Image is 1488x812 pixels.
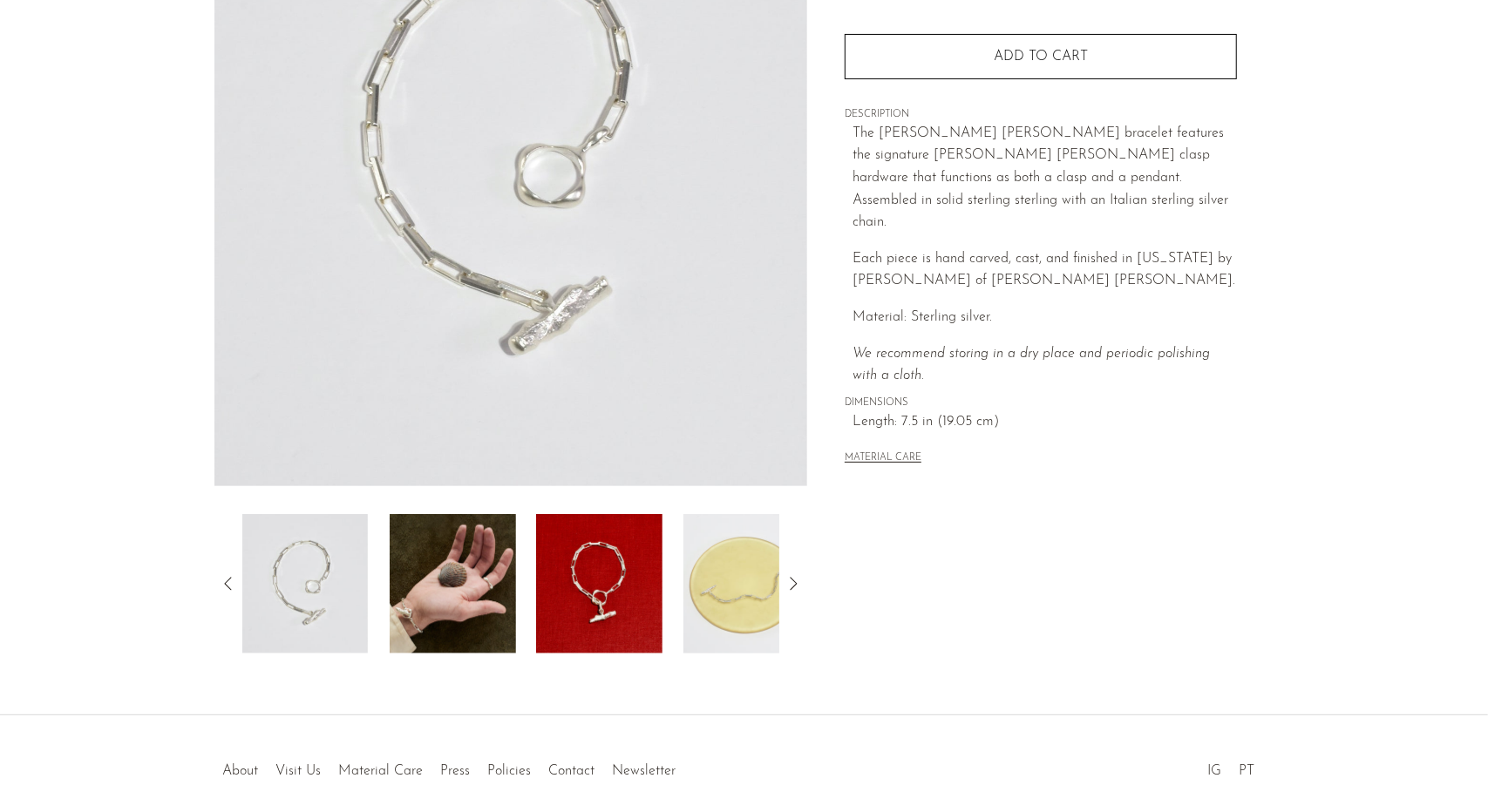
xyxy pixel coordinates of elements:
ul: Social Medias [1199,750,1263,783]
span: DESCRIPTION [845,107,1237,123]
img: Dunton Ellerkamp Bracelet [536,514,662,653]
img: Dunton Ellerkamp Bracelet [389,514,515,653]
a: Contact [549,764,595,778]
a: Press [441,764,471,778]
button: MATERIAL CARE [845,452,921,465]
a: Material Care [339,764,424,778]
p: The [PERSON_NAME] [PERSON_NAME] bracelet features the signature [PERSON_NAME] [PERSON_NAME] clasp... [853,123,1237,234]
span: DIMENSIONS [845,396,1237,411]
p: Each piece is hand carved, cast, and finished in [US_STATE] by [PERSON_NAME] of [PERSON_NAME] [PE... [853,248,1237,293]
img: Dunton Ellerkamp Bracelet [241,514,368,653]
span: Add to cart [994,50,1088,64]
img: Dunton Ellerkamp Bracelet [683,514,810,653]
span: Length: 7.5 in (19.05 cm) [853,411,1237,434]
i: We recommend storing in a dry place and periodic polishing with a cloth. [853,347,1210,383]
a: IG [1207,764,1221,778]
a: About [223,764,259,778]
a: PT [1239,764,1254,778]
ul: Quick links [214,750,685,783]
a: Visit Us [276,764,322,778]
button: Add to cart [845,34,1237,79]
a: Policies [488,764,532,778]
p: Material: Sterling silver. [853,307,1237,329]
